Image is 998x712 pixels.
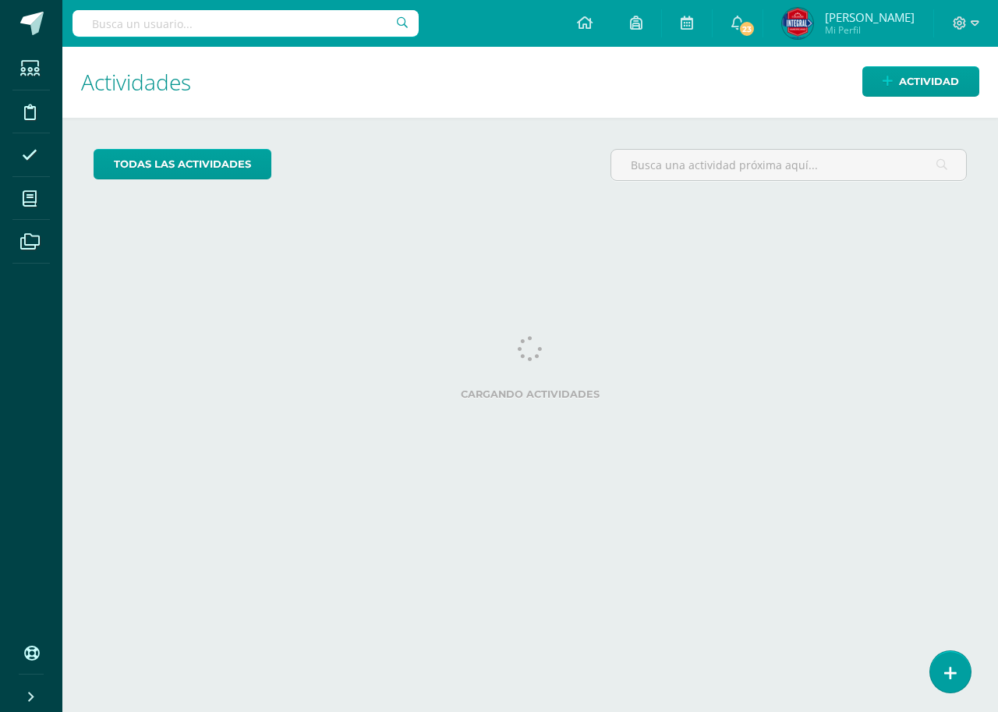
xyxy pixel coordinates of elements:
span: Actividad [899,67,959,96]
h1: Actividades [81,47,979,118]
span: 23 [738,20,755,37]
a: Actividad [862,66,979,97]
input: Busca un usuario... [73,10,419,37]
img: 72ef202106059d2cf8782804515493ae.png [782,8,813,39]
input: Busca una actividad próxima aquí... [611,150,966,180]
label: Cargando actividades [94,388,967,400]
span: [PERSON_NAME] [825,9,915,25]
a: todas las Actividades [94,149,271,179]
span: Mi Perfil [825,23,915,37]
